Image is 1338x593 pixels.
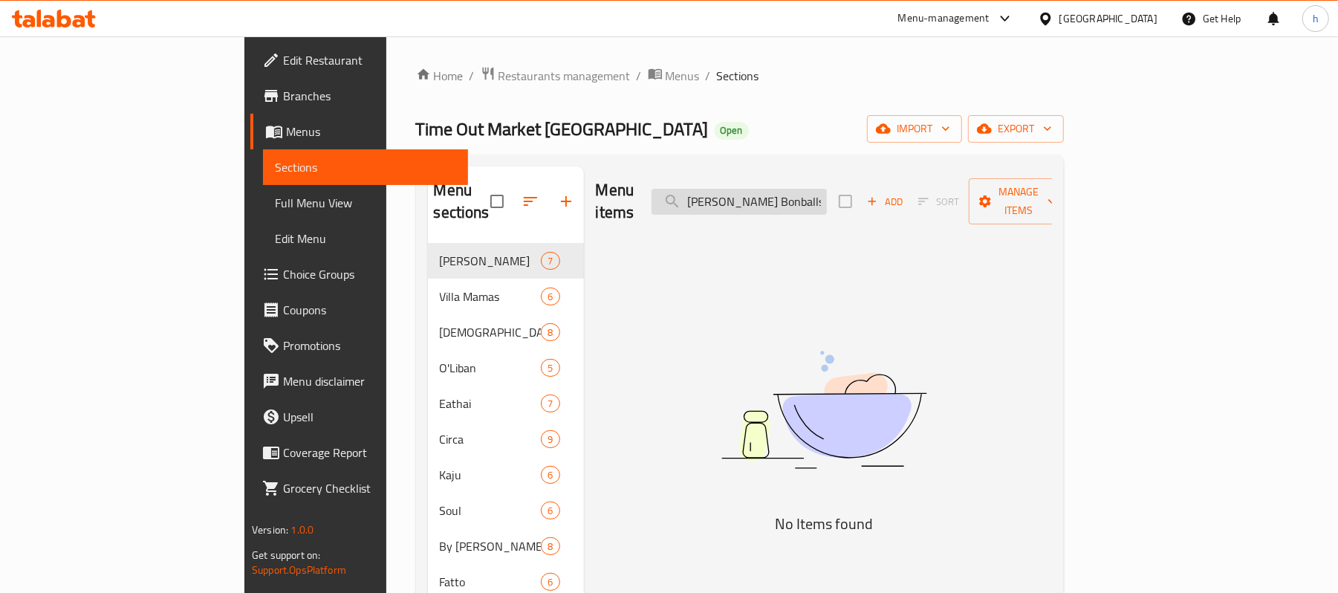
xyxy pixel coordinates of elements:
[542,575,559,589] span: 6
[1313,10,1319,27] span: h
[250,363,468,399] a: Menu disclaimer
[290,520,314,539] span: 1.0.0
[428,457,584,493] div: Kaju6
[440,573,542,591] span: Fatto
[861,190,909,213] span: Add item
[283,444,456,461] span: Coverage Report
[541,537,559,555] div: items
[440,502,542,519] span: Soul
[250,470,468,506] a: Grocery Checklist
[416,112,709,146] span: Time Out Market [GEOGRAPHIC_DATA]
[283,87,456,105] span: Branches
[252,560,346,580] a: Support.OpsPlatform
[541,252,559,270] div: items
[867,115,962,143] button: import
[638,311,1010,508] img: dish.svg
[428,350,584,386] div: O'Liban5
[440,430,542,448] span: Circa
[637,67,642,85] li: /
[898,10,990,27] div: Menu-management
[250,399,468,435] a: Upsell
[541,430,559,448] div: items
[865,193,905,210] span: Add
[250,292,468,328] a: Coupons
[283,51,456,69] span: Edit Restaurant
[981,183,1056,220] span: Manage items
[909,190,969,213] span: Select section first
[283,265,456,283] span: Choice Groups
[498,67,631,85] span: Restaurants management
[542,397,559,411] span: 7
[263,185,468,221] a: Full Menu View
[541,359,559,377] div: items
[879,120,950,138] span: import
[263,221,468,256] a: Edit Menu
[481,186,513,217] span: Select all sections
[440,288,542,305] div: Villa Mamas
[652,189,827,215] input: search
[250,78,468,114] a: Branches
[542,325,559,340] span: 8
[542,539,559,554] span: 8
[1059,10,1157,27] div: [GEOGRAPHIC_DATA]
[440,537,542,555] span: By [PERSON_NAME]
[542,504,559,518] span: 6
[440,395,542,412] div: Eathai
[283,372,456,390] span: Menu disclaimer
[717,67,759,85] span: Sections
[548,184,584,219] button: Add section
[250,114,468,149] a: Menus
[283,408,456,426] span: Upsell
[596,179,634,224] h2: Menu items
[416,66,1064,85] nav: breadcrumb
[470,67,475,85] li: /
[250,42,468,78] a: Edit Restaurant
[440,323,542,341] span: [DEMOGRAPHIC_DATA]
[440,252,542,270] span: [PERSON_NAME]
[541,288,559,305] div: items
[715,124,749,137] span: Open
[252,520,288,539] span: Version:
[541,395,559,412] div: items
[428,528,584,564] div: By [PERSON_NAME]8
[638,512,1010,536] h5: No Items found
[481,66,631,85] a: Restaurants management
[286,123,456,140] span: Menus
[513,184,548,219] span: Sort sections
[252,545,320,565] span: Get support on:
[250,256,468,292] a: Choice Groups
[250,328,468,363] a: Promotions
[861,190,909,213] button: Add
[969,178,1068,224] button: Manage items
[250,435,468,470] a: Coverage Report
[541,502,559,519] div: items
[541,323,559,341] div: items
[706,67,711,85] li: /
[541,573,559,591] div: items
[263,149,468,185] a: Sections
[283,479,456,497] span: Grocery Checklist
[440,252,542,270] div: Dona
[542,361,559,375] span: 5
[428,279,584,314] div: Villa Mamas6
[275,230,456,247] span: Edit Menu
[440,466,542,484] span: Kaju
[428,493,584,528] div: Soul6
[980,120,1052,138] span: export
[541,466,559,484] div: items
[428,386,584,421] div: Eathai7
[542,254,559,268] span: 7
[440,537,542,555] div: By Mirai
[275,194,456,212] span: Full Menu View
[275,158,456,176] span: Sections
[283,337,456,354] span: Promotions
[428,243,584,279] div: [PERSON_NAME]7
[715,122,749,140] div: Open
[542,468,559,482] span: 6
[542,290,559,304] span: 6
[542,432,559,447] span: 9
[428,421,584,457] div: Circa9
